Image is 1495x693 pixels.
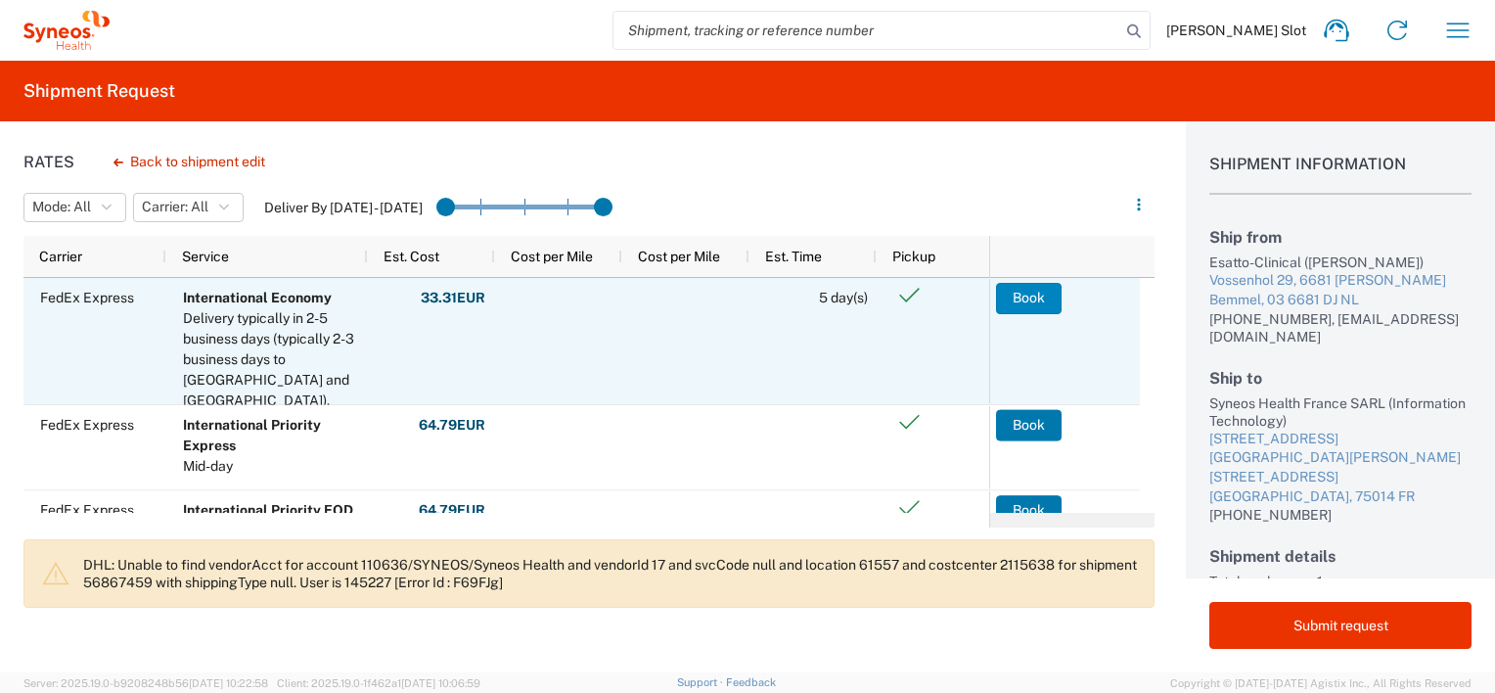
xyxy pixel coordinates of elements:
[638,249,720,264] span: Cost per Mile
[1209,228,1472,247] h2: Ship from
[1209,430,1472,487] div: [STREET_ADDRESS][GEOGRAPHIC_DATA][PERSON_NAME][STREET_ADDRESS]
[419,416,485,435] strong: 64.79 EUR
[996,409,1062,440] button: Book
[418,495,486,527] button: 64.79EUR
[1317,573,1472,590] div: 1
[892,249,935,264] span: Pickup
[183,308,359,411] div: Delivery typically in 2-5 business days (typically 2-3 business days to Canada and Mexico).
[83,556,1138,591] p: DHL: Unable to find vendorAcct for account 110636/SYNEOS/Syneos Health and vendorId 17 and svcCod...
[1209,310,1472,346] div: [PHONE_NUMBER], [EMAIL_ADDRESS][DOMAIN_NAME]
[23,153,74,171] h1: Rates
[1209,487,1472,507] div: [GEOGRAPHIC_DATA], 75014 FR
[189,677,268,689] span: [DATE] 10:22:58
[1209,155,1472,195] h1: Shipment Information
[819,290,868,305] span: 5 day(s)
[996,283,1062,314] button: Book
[39,249,82,264] span: Carrier
[765,249,822,264] span: Est. Time
[511,249,593,264] span: Cost per Mile
[183,417,321,453] b: International Priority Express
[1170,674,1472,692] span: Copyright © [DATE]-[DATE] Agistix Inc., All Rights Reserved
[419,501,485,520] strong: 64.79 EUR
[1209,506,1472,524] div: [PHONE_NUMBER]
[1209,430,1472,506] a: [STREET_ADDRESS][GEOGRAPHIC_DATA][PERSON_NAME][STREET_ADDRESS][GEOGRAPHIC_DATA], 75014 FR
[277,677,480,689] span: Client: 2025.19.0-1f462a1
[996,495,1062,527] button: Book
[1209,394,1472,430] div: Syneos Health France SARL (Information Technology)
[23,677,268,689] span: Server: 2025.19.0-b9208248b56
[23,79,175,103] h2: Shipment Request
[420,283,486,314] button: 33.31EUR
[421,289,485,307] strong: 33.31 EUR
[23,193,126,222] button: Mode: All
[40,290,134,305] span: FedEx Express
[32,198,91,216] span: Mode: All
[183,456,359,477] div: Mid-day
[384,249,439,264] span: Est. Cost
[613,12,1120,49] input: Shipment, tracking or reference number
[1209,547,1472,566] h2: Shipment details
[40,502,134,518] span: FedEx Express
[1209,291,1472,310] div: Bemmel, 03 6681 DJ NL
[418,409,486,440] button: 64.79EUR
[98,145,281,179] button: Back to shipment edit
[1209,602,1472,649] button: Submit request
[1209,271,1472,291] div: Vossenhol 29, 6681 [PERSON_NAME]
[1166,22,1306,39] span: [PERSON_NAME] Slot
[726,676,776,688] a: Feedback
[142,198,208,216] span: Carrier: All
[264,199,423,216] label: Deliver By [DATE] - [DATE]
[1209,573,1309,590] div: Total packages:
[182,249,229,264] span: Service
[1209,271,1472,309] a: Vossenhol 29, 6681 [PERSON_NAME]Bemmel, 03 6681 DJ NL
[40,417,134,433] span: FedEx Express
[677,676,726,688] a: Support
[401,677,480,689] span: [DATE] 10:06:59
[183,502,353,518] b: International Priority EOD
[183,290,332,305] b: International Economy
[1209,369,1472,388] h2: Ship to
[133,193,244,222] button: Carrier: All
[1209,254,1472,271] div: Esatto-Clinical ([PERSON_NAME])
